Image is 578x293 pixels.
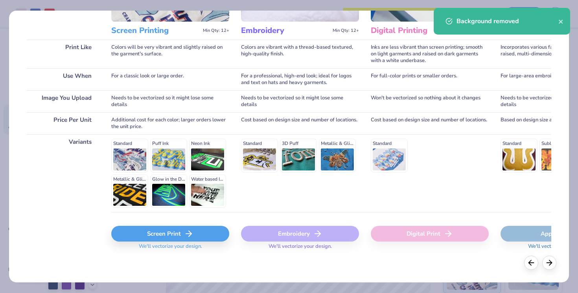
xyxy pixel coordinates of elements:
div: Screen Print [111,226,229,242]
div: Inks are less vibrant than screen printing; smooth on light garments and raised on dark garments ... [371,40,489,68]
div: Colors are vibrant with a thread-based textured, high-quality finish. [241,40,359,68]
div: Print Like [27,40,99,68]
span: Min Qty: 12+ [333,28,359,33]
h3: Embroidery [241,26,329,36]
div: For a professional, high-end look; ideal for logos and text on hats and heavy garments. [241,68,359,90]
div: Image You Upload [27,90,99,112]
div: Price Per Unit [27,112,99,134]
span: We'll vectorize your design. [265,243,335,255]
div: For a classic look or large order. [111,68,229,90]
div: Needs to be vectorized so it might lose some details [111,90,229,112]
div: Additional cost for each color; larger orders lower the unit price. [111,112,229,134]
span: Min Qty: 12+ [203,28,229,33]
div: Needs to be vectorized so it might lose some details [241,90,359,112]
div: Cost based on design size and number of locations. [371,112,489,134]
div: Won't be vectorized so nothing about it changes [371,90,489,112]
div: Embroidery [241,226,359,242]
h3: Digital Printing [371,26,459,36]
div: Colors will be very vibrant and slightly raised on the garment's surface. [111,40,229,68]
h3: Screen Printing [111,26,200,36]
span: We'll vectorize your design. [136,243,205,255]
div: Cost based on design size and number of locations. [241,112,359,134]
div: Digital Print [371,226,489,242]
div: For full-color prints or smaller orders. [371,68,489,90]
div: Background removed [457,16,558,26]
div: Use When [27,68,99,90]
button: close [558,16,564,26]
div: Variants [27,134,99,212]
